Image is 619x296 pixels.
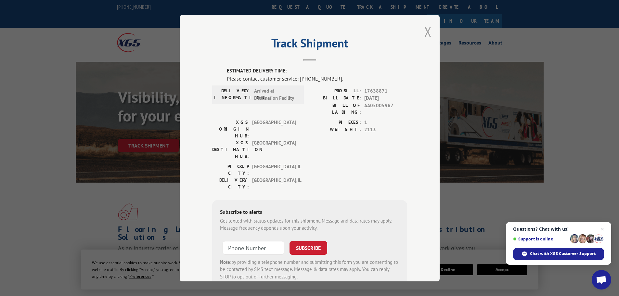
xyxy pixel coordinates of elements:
label: PICKUP CITY: [212,163,249,176]
span: AA05005967 [364,102,407,115]
span: 17638871 [364,87,407,95]
label: PROBILL: [310,87,361,95]
span: [GEOGRAPHIC_DATA] [252,139,296,160]
button: SUBSCRIBE [290,241,327,254]
div: Get texted with status updates for this shipment. Message and data rates may apply. Message frequ... [220,217,399,232]
label: WEIGHT: [310,126,361,134]
label: BILL OF LADING: [310,102,361,115]
span: Close chat [599,225,606,233]
div: Please contact customer service: [PHONE_NUMBER]. [227,74,407,82]
div: Chat with XGS Customer Support [513,248,604,260]
div: Open chat [592,270,611,290]
h2: Track Shipment [212,39,407,51]
span: Questions? Chat with us! [513,226,604,232]
label: DELIVERY CITY: [212,176,249,190]
input: Phone Number [223,241,284,254]
span: [GEOGRAPHIC_DATA] , IL [252,163,296,176]
button: Close modal [424,23,432,40]
span: Chat with XGS Customer Support [530,251,596,257]
span: Support is online [513,237,568,241]
label: BILL DATE: [310,95,361,102]
label: PIECES: [310,119,361,126]
span: [GEOGRAPHIC_DATA] [252,119,296,139]
span: 2113 [364,126,407,134]
label: XGS DESTINATION HUB: [212,139,249,160]
span: [GEOGRAPHIC_DATA] , IL [252,176,296,190]
label: XGS ORIGIN HUB: [212,119,249,139]
div: by providing a telephone number and submitting this form you are consenting to be contacted by SM... [220,258,399,280]
div: Subscribe to alerts [220,208,399,217]
span: [DATE] [364,95,407,102]
span: Arrived at Destination Facility [254,87,298,102]
span: 1 [364,119,407,126]
strong: Note: [220,259,231,265]
label: DELIVERY INFORMATION: [214,87,251,102]
label: ESTIMATED DELIVERY TIME: [227,67,407,75]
